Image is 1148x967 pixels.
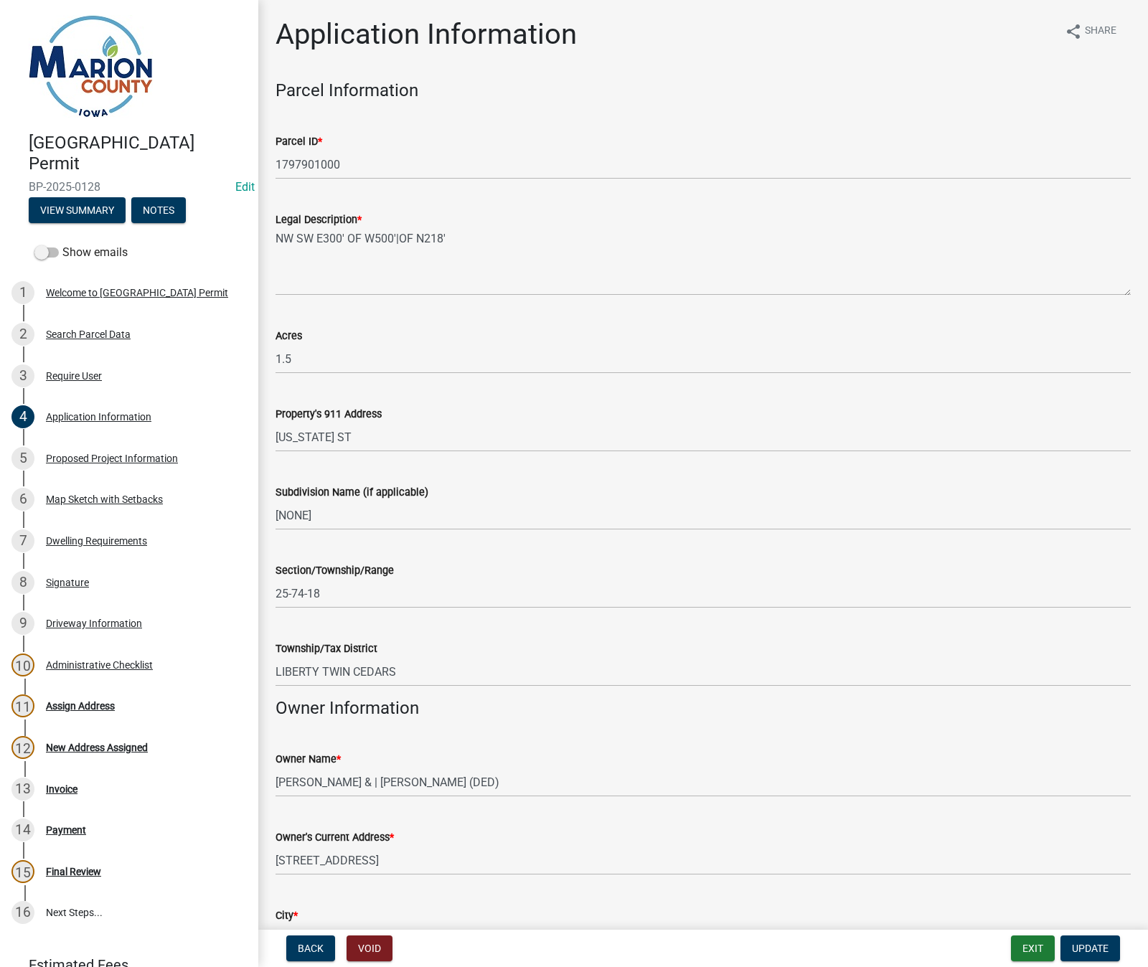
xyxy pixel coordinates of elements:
[131,197,186,223] button: Notes
[11,447,34,470] div: 5
[46,660,153,670] div: Administrative Checklist
[286,935,335,961] button: Back
[34,244,128,261] label: Show emails
[11,612,34,635] div: 9
[11,860,34,883] div: 15
[276,410,382,420] label: Property's 911 Address
[131,205,186,217] wm-modal-confirm: Notes
[235,180,255,194] a: Edit
[46,577,89,588] div: Signature
[46,288,228,298] div: Welcome to [GEOGRAPHIC_DATA] Permit
[11,571,34,594] div: 8
[11,488,34,511] div: 6
[29,15,153,118] img: Marion County, Iowa
[11,819,34,841] div: 14
[276,215,362,225] label: Legal Description
[1085,23,1116,40] span: Share
[1011,935,1055,961] button: Exit
[46,371,102,381] div: Require User
[11,654,34,676] div: 10
[29,197,126,223] button: View Summary
[46,412,151,422] div: Application Information
[46,701,115,711] div: Assign Address
[1053,17,1128,45] button: shareShare
[11,281,34,304] div: 1
[276,488,428,498] label: Subdivision Name (if applicable)
[46,825,86,835] div: Payment
[46,536,147,546] div: Dwelling Requirements
[1060,935,1120,961] button: Update
[276,755,341,765] label: Owner Name
[11,323,34,346] div: 2
[1065,23,1082,40] i: share
[11,736,34,759] div: 12
[46,453,178,463] div: Proposed Project Information
[11,364,34,387] div: 3
[11,529,34,552] div: 7
[46,494,163,504] div: Map Sketch with Setbacks
[276,80,1131,101] h4: Parcel Information
[11,405,34,428] div: 4
[276,331,302,341] label: Acres
[347,935,392,961] button: Void
[29,180,230,194] span: BP-2025-0128
[276,17,577,52] h1: Application Information
[1072,943,1109,954] span: Update
[11,901,34,924] div: 16
[11,778,34,801] div: 13
[276,833,394,843] label: Owner's Current Address
[276,698,1131,719] h4: Owner Information
[235,180,255,194] wm-modal-confirm: Edit Application Number
[46,784,77,794] div: Invoice
[276,644,377,654] label: Township/Tax District
[46,618,142,628] div: Driveway Information
[46,329,131,339] div: Search Parcel Data
[276,137,322,147] label: Parcel ID
[29,205,126,217] wm-modal-confirm: Summary
[46,742,148,753] div: New Address Assigned
[298,943,324,954] span: Back
[29,133,247,174] h4: [GEOGRAPHIC_DATA] Permit
[276,566,394,576] label: Section/Township/Range
[11,694,34,717] div: 11
[276,911,298,921] label: City
[46,867,101,877] div: Final Review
